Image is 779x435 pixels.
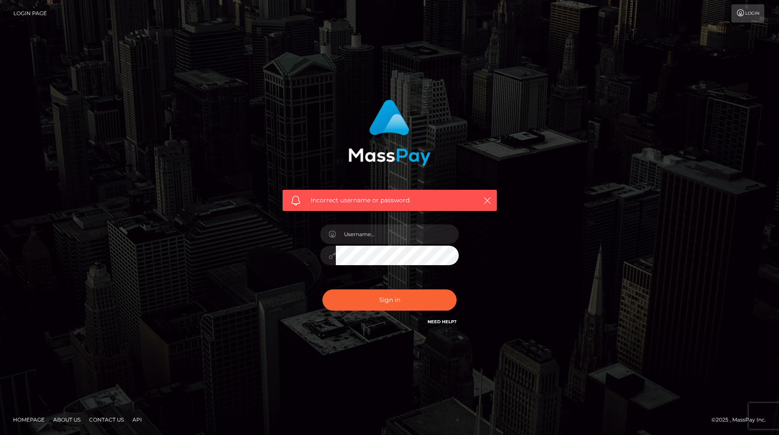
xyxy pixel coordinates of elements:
a: Homepage [10,413,48,426]
a: API [129,413,145,426]
a: Login [731,4,764,23]
img: MassPay Login [348,100,431,166]
span: Incorrect username or password. [311,196,469,205]
input: Username... [336,224,459,244]
a: Contact Us [86,413,127,426]
a: About Us [50,413,84,426]
a: Need Help? [428,319,457,325]
button: Sign in [322,289,457,311]
div: © 2025 , MassPay Inc. [711,415,773,425]
a: Login Page [13,4,47,23]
